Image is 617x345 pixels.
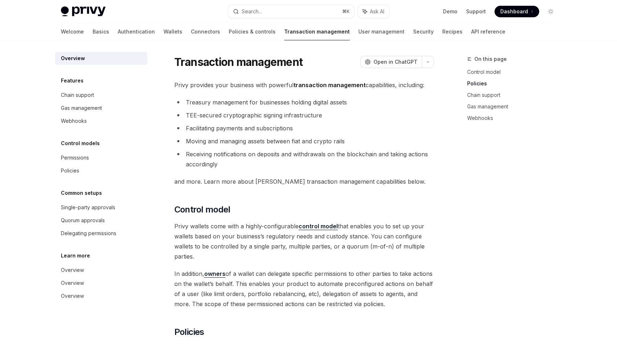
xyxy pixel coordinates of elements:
span: On this page [474,55,507,63]
a: Security [413,23,434,40]
a: Authentication [118,23,155,40]
h5: Features [61,76,84,85]
a: Recipes [442,23,462,40]
a: Control model [467,66,562,78]
h5: Learn more [61,251,90,260]
span: ⌘ K [342,9,350,14]
span: Ask AI [370,8,384,15]
a: Overview [55,290,147,303]
a: Policies & controls [229,23,276,40]
a: Connectors [191,23,220,40]
li: Treasury management for businesses holding digital assets [174,97,434,107]
button: Ask AI [358,5,389,18]
a: Support [466,8,486,15]
a: Webhooks [467,112,562,124]
a: Transaction management [284,23,350,40]
li: Moving and managing assets between fiat and crypto rails [174,136,434,146]
a: Policies [55,164,147,177]
button: Open in ChatGPT [360,56,422,68]
a: User management [358,23,404,40]
a: Dashboard [495,6,539,17]
a: control model [299,223,338,230]
span: Policies [174,326,204,338]
span: Control model [174,204,231,215]
a: Chain support [467,89,562,101]
span: Dashboard [500,8,528,15]
li: Receiving notifications on deposits and withdrawals on the blockchain and taking actions accordingly [174,149,434,169]
div: Quorum approvals [61,216,105,225]
div: Webhooks [61,117,87,125]
div: Permissions [61,153,89,162]
li: Facilitating payments and subscriptions [174,123,434,133]
a: Gas management [55,102,147,115]
span: Privy wallets come with a highly-configurable that enables you to set up your wallets based on yo... [174,221,434,261]
button: Toggle dark mode [545,6,556,17]
a: Overview [55,277,147,290]
a: Basics [93,23,109,40]
button: Search...⌘K [228,5,354,18]
strong: transaction management [294,81,366,89]
div: Policies [61,166,79,175]
a: Overview [55,264,147,277]
div: Overview [61,292,84,300]
span: Open in ChatGPT [374,58,417,66]
h5: Common setups [61,189,102,197]
a: Demo [443,8,457,15]
a: Single-party approvals [55,201,147,214]
a: Delegating permissions [55,227,147,240]
a: Quorum approvals [55,214,147,227]
a: Permissions [55,151,147,164]
span: Privy provides your business with powerful capabilities, including: [174,80,434,90]
a: Chain support [55,89,147,102]
span: In addition, of a wallet can delegate specific permissions to other parties to take actions on th... [174,269,434,309]
h1: Transaction management [174,55,303,68]
a: owners [204,270,225,278]
a: Gas management [467,101,562,112]
a: Wallets [164,23,182,40]
span: and more. Learn more about [PERSON_NAME] transaction management capabilities below. [174,176,434,187]
img: light logo [61,6,106,17]
a: Overview [55,52,147,65]
div: Gas management [61,104,102,112]
div: Chain support [61,91,94,99]
a: Welcome [61,23,84,40]
div: Overview [61,266,84,274]
li: TEE-secured cryptographic signing infrastructure [174,110,434,120]
div: Single-party approvals [61,203,115,212]
a: Policies [467,78,562,89]
a: Webhooks [55,115,147,127]
div: Search... [242,7,262,16]
a: API reference [471,23,505,40]
div: Delegating permissions [61,229,116,238]
div: Overview [61,279,84,287]
h5: Control models [61,139,100,148]
div: Overview [61,54,85,63]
